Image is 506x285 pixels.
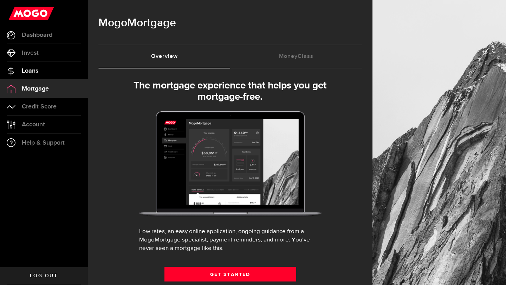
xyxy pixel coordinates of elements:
span: Log out [30,273,58,278]
span: Invest [22,50,39,56]
ul: Tabs Navigation [98,45,362,68]
div: Low rates, an easy online application, ongoing guidance from a MogoMortgage specialist, payment r... [139,227,322,253]
h1: Mortgage [98,14,362,32]
span: Mortgage [22,86,49,92]
span: Account [22,121,45,128]
a: Get Started [164,267,296,281]
button: Open LiveChat chat widget [6,3,27,24]
a: MoneyClass [230,45,362,68]
span: Dashboard [22,32,52,38]
span: Mogo [98,16,127,30]
span: Credit Score [22,104,57,110]
span: Help & Support [22,140,65,146]
span: Loans [22,68,38,74]
a: Overview [98,45,230,68]
h3: The mortgage experience that helps you get mortgage-free. [120,80,340,102]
